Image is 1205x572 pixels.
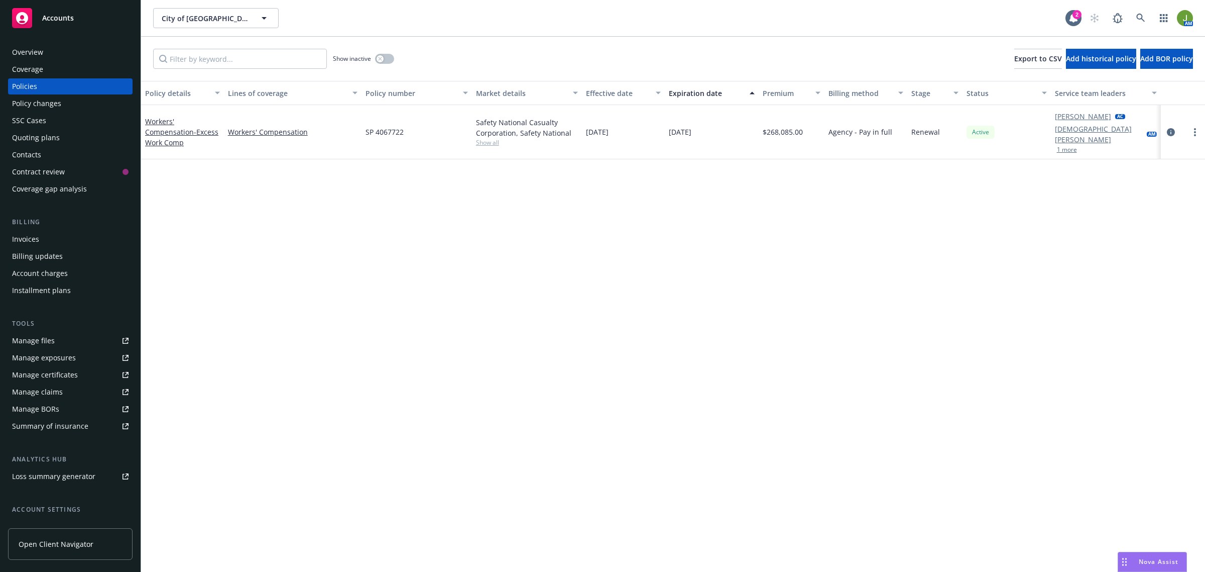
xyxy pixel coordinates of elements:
span: SP 4067722 [366,127,404,137]
div: Installment plans [12,282,71,299]
a: Loss summary generator [8,468,133,485]
a: Quoting plans [8,130,133,146]
span: Agency - Pay in full [828,127,892,137]
a: Manage BORs [8,401,133,417]
button: Add BOR policy [1140,49,1193,69]
div: Policy details [145,88,209,99]
div: Billing method [828,88,892,99]
span: Active [971,128,991,137]
a: Contacts [8,147,133,163]
a: more [1189,126,1201,138]
div: Overview [12,44,43,60]
div: Expiration date [669,88,744,99]
a: Switch app [1154,8,1174,28]
div: 2 [1072,10,1081,19]
button: City of [GEOGRAPHIC_DATA] [153,8,279,28]
a: Policies [8,78,133,94]
div: Summary of insurance [12,418,88,434]
div: Manage certificates [12,367,78,383]
div: Safety National Casualty Corporation, Safety National [476,117,578,138]
span: Open Client Navigator [19,539,93,549]
div: Contacts [12,147,41,163]
div: Manage claims [12,384,63,400]
div: Drag to move [1118,552,1131,571]
div: Loss summary generator [12,468,95,485]
a: Accounts [8,4,133,32]
a: Billing updates [8,248,133,264]
span: Nova Assist [1139,557,1178,566]
div: Policy changes [12,96,61,112]
button: Billing method [824,81,907,105]
button: Lines of coverage [224,81,361,105]
div: Lines of coverage [228,88,346,99]
button: Service team leaders [1051,81,1161,105]
span: Add BOR policy [1140,54,1193,63]
a: Workers' Compensation [228,127,357,137]
a: Overview [8,44,133,60]
div: Billing updates [12,248,63,264]
button: Expiration date [665,81,759,105]
div: Effective date [586,88,650,99]
span: City of [GEOGRAPHIC_DATA] [162,13,249,24]
button: Policy details [141,81,224,105]
span: Show all [476,138,578,147]
a: [DEMOGRAPHIC_DATA][PERSON_NAME] [1055,124,1143,145]
div: Service team leaders [1055,88,1146,99]
div: Service team [12,519,55,535]
button: Add historical policy [1066,49,1136,69]
img: photo [1177,10,1193,26]
a: Installment plans [8,282,133,299]
a: Coverage [8,61,133,77]
a: Summary of insurance [8,418,133,434]
button: Stage [907,81,962,105]
div: Account charges [12,265,68,281]
a: Policy changes [8,96,133,112]
div: SSC Cases [12,113,46,129]
div: Manage BORs [12,401,59,417]
div: Coverage gap analysis [12,181,87,197]
button: Export to CSV [1014,49,1062,69]
button: 1 more [1057,147,1077,153]
div: Account settings [8,505,133,515]
a: SSC Cases [8,113,133,129]
div: Stage [911,88,947,99]
div: Manage files [12,333,55,349]
input: Filter by keyword... [153,49,327,69]
a: circleInformation [1165,126,1177,138]
span: Show inactive [333,54,371,63]
span: [DATE] [669,127,691,137]
a: Invoices [8,231,133,247]
span: Accounts [42,14,74,22]
a: Account charges [8,265,133,281]
button: Status [962,81,1051,105]
a: Report a Bug [1108,8,1128,28]
div: Analytics hub [8,454,133,464]
a: Contract review [8,164,133,180]
button: Premium [759,81,825,105]
div: Market details [476,88,567,99]
div: Coverage [12,61,43,77]
div: Billing [8,217,133,227]
button: Market details [472,81,582,105]
span: $268,085.00 [763,127,803,137]
span: Renewal [911,127,940,137]
button: Nova Assist [1118,552,1187,572]
div: Manage exposures [12,350,76,366]
a: Manage claims [8,384,133,400]
a: Service team [8,519,133,535]
div: Premium [763,88,810,99]
a: [PERSON_NAME] [1055,111,1111,122]
a: Workers' Compensation [145,117,218,147]
a: Manage files [8,333,133,349]
a: Coverage gap analysis [8,181,133,197]
span: Add historical policy [1066,54,1136,63]
div: Tools [8,319,133,329]
div: Policy number [366,88,457,99]
a: Search [1131,8,1151,28]
span: Export to CSV [1014,54,1062,63]
button: Policy number [361,81,472,105]
span: [DATE] [586,127,609,137]
a: Manage exposures [8,350,133,366]
div: Policies [12,78,37,94]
